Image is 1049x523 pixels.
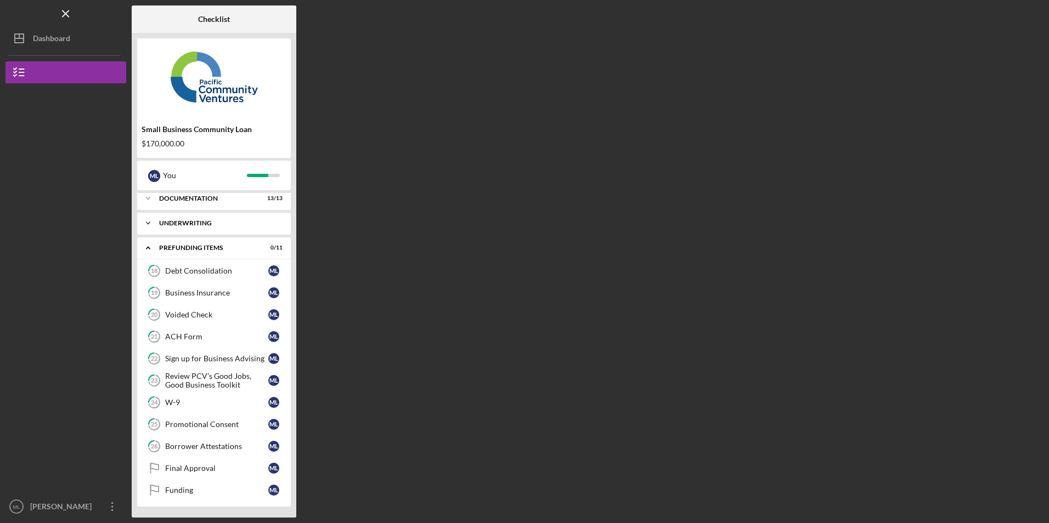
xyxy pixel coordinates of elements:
div: Funding [165,486,268,494]
a: 25Promotional ConsentML [143,413,285,435]
div: Small Business Community Loan [142,125,286,134]
a: 22Sign up for Business AdvisingML [143,348,285,369]
div: M L [268,375,279,386]
a: FundingML [143,479,285,501]
tspan: 21 [151,333,157,340]
div: M L [268,265,279,276]
div: 0 / 11 [263,245,283,251]
div: Borrower Attestations [165,442,268,451]
div: Prefunding Items [159,245,255,251]
div: M L [268,485,279,496]
tspan: 26 [151,443,158,450]
b: Checklist [198,15,230,24]
tspan: 18 [151,268,157,275]
tspan: 23 [151,377,157,384]
tspan: 19 [151,289,158,297]
div: W-9 [165,398,268,407]
div: M L [268,463,279,474]
a: 24W-9ML [143,391,285,413]
div: Final Approval [165,464,268,473]
button: Dashboard [5,27,126,49]
div: Dashboard [33,27,70,52]
a: 21ACH FormML [143,326,285,348]
div: Debt Consolidation [165,266,268,275]
div: Underwriting [159,220,277,226]
a: 23Review PCV's Good Jobs, Good Business ToolkitML [143,369,285,391]
div: Documentation [159,195,255,202]
div: M L [268,331,279,342]
img: Product logo [137,44,291,110]
div: M L [268,441,279,452]
a: 19Business InsuranceML [143,282,285,304]
div: [PERSON_NAME] [27,496,99,520]
div: M L [268,287,279,298]
div: ACH Form [165,332,268,341]
tspan: 25 [151,421,157,428]
tspan: 20 [151,311,158,319]
a: Final ApprovalML [143,457,285,479]
div: Voided Check [165,310,268,319]
div: You [163,166,247,185]
div: $170,000.00 [142,139,286,148]
div: Business Insurance [165,288,268,297]
a: 18Debt ConsolidationML [143,260,285,282]
div: Review PCV's Good Jobs, Good Business Toolkit [165,372,268,389]
button: ML[PERSON_NAME] [5,496,126,518]
tspan: 24 [151,399,158,406]
div: Promotional Consent [165,420,268,429]
div: M L [148,170,160,182]
div: 13 / 13 [263,195,283,202]
div: Sign up for Business Advising [165,354,268,363]
a: 26Borrower AttestationsML [143,435,285,457]
div: M L [268,353,279,364]
div: M L [268,309,279,320]
div: M L [268,397,279,408]
div: M L [268,419,279,430]
a: 20Voided CheckML [143,304,285,326]
text: ML [13,504,20,510]
tspan: 22 [151,355,157,362]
